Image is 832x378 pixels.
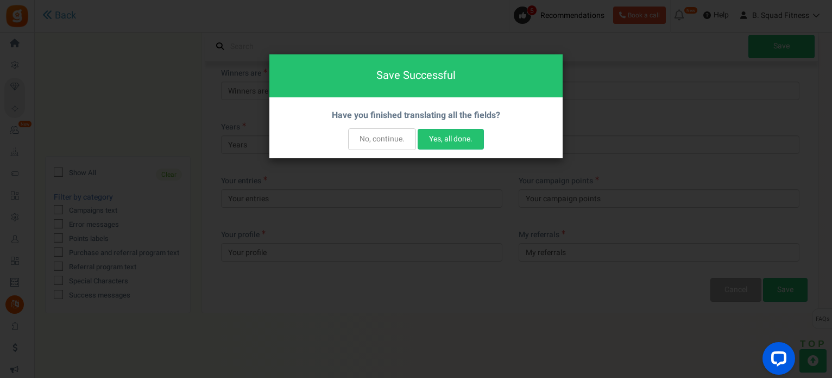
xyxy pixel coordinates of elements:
button: Yes, all done. [418,129,484,150]
h4: Save Successful [283,68,549,84]
button: No, continue. [348,128,416,150]
h5: Have you finished translating all the fields? [278,111,554,121]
